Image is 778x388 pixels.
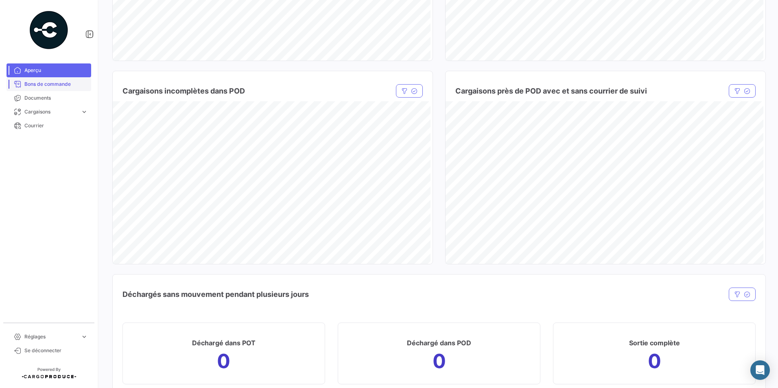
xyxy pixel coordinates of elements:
[629,337,680,349] h3: Sortie complète
[24,333,77,340] span: Réglages
[122,289,309,300] h4: Déchargés sans mouvement pendant plusieurs jours
[433,355,446,368] h1: 0
[7,63,91,77] a: Aperçu
[24,94,88,102] span: Documents
[24,67,88,74] span: Aperçu
[28,10,69,50] img: powered-by.png
[192,337,256,349] h3: Déchargé dans POT
[7,119,91,133] a: Courrier
[24,108,77,116] span: Cargaisons
[122,85,245,97] h4: Cargaisons incomplètes dans POD
[81,333,88,340] span: expand_more
[7,77,91,91] a: Bons de commande
[750,360,770,380] div: Abrir Intercom Messenger
[407,337,471,349] h3: Déchargé dans POD
[24,81,88,88] span: Bons de commande
[24,347,88,354] span: Se déconnecter
[648,355,661,368] h1: 0
[81,108,88,116] span: expand_more
[24,122,88,129] span: Courrier
[455,85,647,97] h4: Cargaisons près de POD avec et sans courrier de suivi
[217,355,230,368] h1: 0
[7,91,91,105] a: Documents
